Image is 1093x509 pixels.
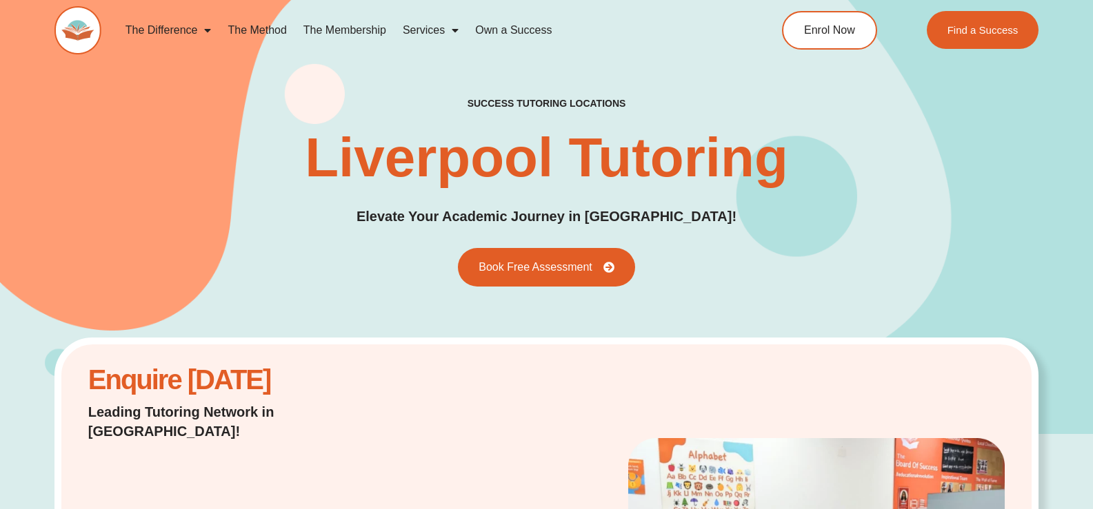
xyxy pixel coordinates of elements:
p: Elevate Your Academic Journey in [GEOGRAPHIC_DATA]! [357,206,736,227]
a: Book Free Assessment [458,248,635,287]
h2: success tutoring locations [468,97,626,110]
a: Find a Success [926,11,1039,49]
h2: Enquire [DATE] [88,371,419,388]
a: Services [394,14,467,46]
span: Enrol Now [804,25,855,36]
a: Own a Success [467,14,560,46]
p: Leading Tutoring Network in [GEOGRAPHIC_DATA]! [88,402,419,441]
span: Find a Success [947,25,1018,35]
nav: Menu [117,14,725,46]
a: The Method [219,14,294,46]
span: Book Free Assessment [479,262,592,273]
h1: Liverpool Tutoring [305,130,788,185]
a: The Difference [117,14,220,46]
a: The Membership [295,14,394,46]
a: Enrol Now [782,11,877,50]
